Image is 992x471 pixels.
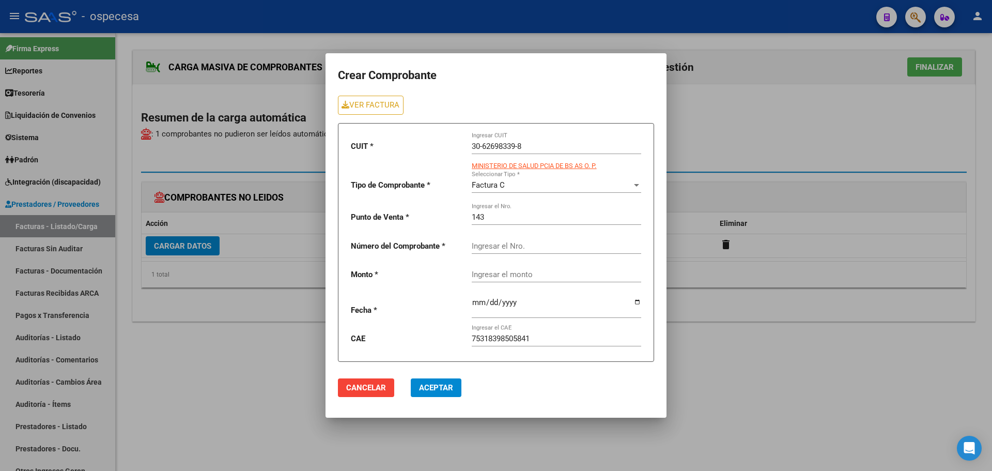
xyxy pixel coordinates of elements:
[351,240,463,252] p: Número del Comprobante *
[411,378,461,397] button: Aceptar
[338,378,394,397] button: Cancelar
[419,383,453,392] span: Aceptar
[957,436,982,461] div: Open Intercom Messenger
[338,66,654,85] h1: Crear Comprobante
[351,333,463,345] p: CAE
[351,305,463,316] p: Fecha *
[472,162,596,170] span: MINISTERIO DE SALUD PCIA DE BS AS O. P.
[338,96,404,115] a: VER FACTURA
[346,383,386,392] span: Cancelar
[351,211,463,223] p: Punto de Venta *
[351,179,463,191] p: Tipo de Comprobante *
[472,180,505,190] span: Factura C
[351,141,463,153] p: CUIT *
[351,269,463,281] p: Monto *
